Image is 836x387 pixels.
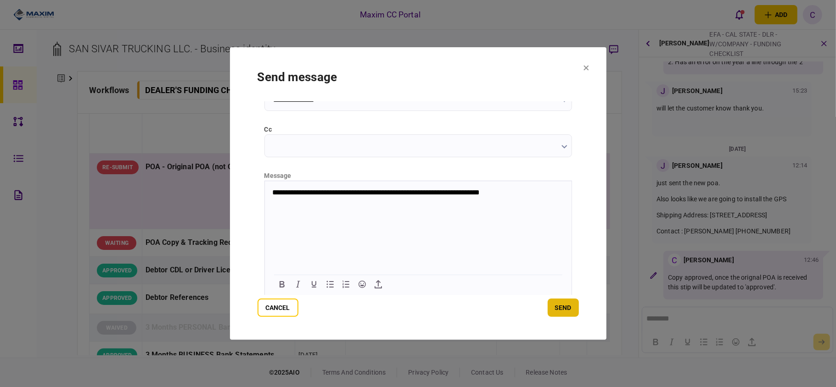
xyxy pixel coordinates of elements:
[338,278,354,291] button: Numbered list
[548,299,579,317] button: send
[322,278,338,291] button: Bullet list
[306,278,322,291] button: Underline
[274,278,290,291] button: Bold
[258,70,579,84] h1: send message
[264,125,572,134] label: cc
[290,278,306,291] button: Italic
[264,134,572,157] input: cc
[4,7,186,16] body: Rich Text Area. Press ALT-0 for help.
[265,181,572,273] iframe: Rich Text Area
[258,299,298,317] button: Cancel
[264,171,572,181] div: message
[354,278,370,291] button: Emojis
